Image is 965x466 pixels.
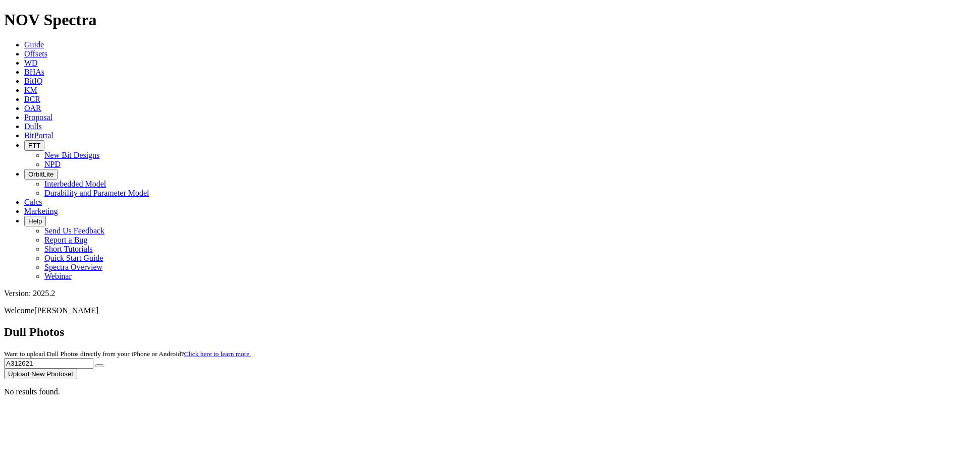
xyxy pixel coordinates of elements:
[24,140,44,151] button: FTT
[24,216,46,226] button: Help
[24,198,42,206] a: Calcs
[4,387,961,396] p: No results found.
[4,325,961,339] h2: Dull Photos
[24,59,38,67] a: WD
[24,122,42,131] a: Dulls
[44,263,102,271] a: Spectra Overview
[44,226,104,235] a: Send Us Feedback
[4,11,961,29] h1: NOV Spectra
[24,49,47,58] a: Offsets
[44,236,87,244] a: Report a Bug
[44,189,149,197] a: Durability and Parameter Model
[4,289,961,298] div: Version: 2025.2
[24,131,53,140] a: BitPortal
[24,86,37,94] a: KM
[24,169,58,180] button: OrbitLite
[28,217,42,225] span: Help
[4,306,961,315] p: Welcome
[34,306,98,315] span: [PERSON_NAME]
[44,254,103,262] a: Quick Start Guide
[24,104,41,112] a: OAR
[184,350,251,358] a: Click here to learn more.
[24,207,58,215] a: Marketing
[24,40,44,49] a: Guide
[28,142,40,149] span: FTT
[44,160,61,168] a: NPD
[24,68,44,76] a: BHAs
[44,245,93,253] a: Short Tutorials
[4,358,93,369] input: Search Serial Number
[44,151,99,159] a: New Bit Designs
[24,113,52,122] a: Proposal
[4,369,77,379] button: Upload New Photoset
[24,77,42,85] a: BitIQ
[44,272,72,280] a: Webinar
[28,170,53,178] span: OrbitLite
[24,95,40,103] a: BCR
[4,350,251,358] small: Want to upload Dull Photos directly from your iPhone or Android?
[44,180,106,188] a: Interbedded Model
